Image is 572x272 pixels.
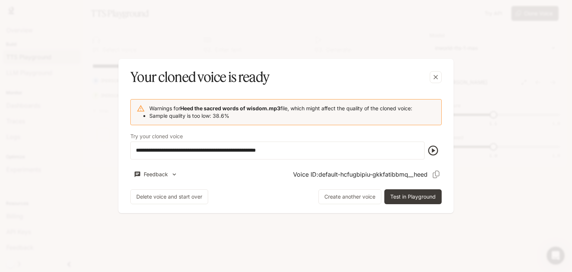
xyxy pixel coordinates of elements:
b: Heed the sacred words of wisdom.mp3 [180,105,280,111]
button: Create another voice [318,189,381,204]
button: Delete voice and start over [130,189,208,204]
button: Test in Playground [384,189,442,204]
div: Warnings for file, which might affect the quality of the cloned voice: [149,102,412,123]
button: Copy Voice ID [430,169,442,180]
h5: Your cloned voice is ready [130,68,269,86]
p: Try your cloned voice [130,134,183,139]
p: Voice ID: default-hcfugbipiu-gkkfatibbmq__heed [293,170,428,179]
button: Feedback [130,168,181,181]
li: Sample quality is too low: 38.6% [149,112,412,120]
